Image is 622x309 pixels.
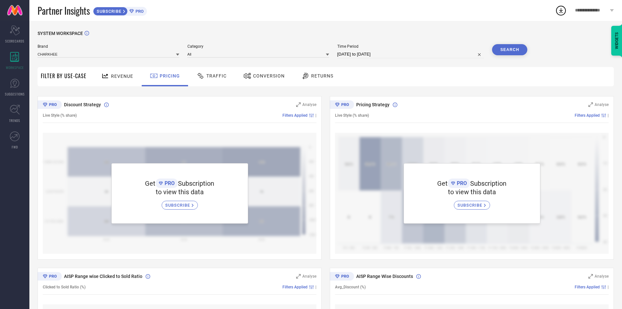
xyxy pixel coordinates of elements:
[160,73,180,78] span: Pricing
[165,203,192,208] span: SUBSCRIBE
[302,102,316,107] span: Analyse
[337,44,484,49] span: Time Period
[470,180,506,187] span: Subscription
[555,5,567,16] div: Open download list
[455,180,467,186] span: PRO
[457,203,484,208] span: SUBSCRIBE
[5,39,24,43] span: SCORECARDS
[5,92,25,96] span: SUGGESTIONS
[43,113,77,118] span: Live Style (% share)
[437,180,448,187] span: Get
[145,180,155,187] span: Get
[93,9,123,14] span: SUBSCRIBE
[588,102,593,107] svg: Zoom
[356,102,390,107] span: Pricing Strategy
[315,285,316,289] span: |
[64,102,101,107] span: Discount Strategy
[178,180,214,187] span: Subscription
[311,73,333,78] span: Returns
[43,285,86,289] span: Clicked to Sold Ratio (%)
[335,285,366,289] span: Avg_Discount (%)
[337,50,484,58] input: Select time period
[187,44,329,49] span: Category
[134,9,144,14] span: PRO
[335,113,369,118] span: Live Style (% share)
[595,274,609,279] span: Analyse
[330,100,354,110] div: Premium
[282,113,308,118] span: Filters Applied
[9,118,20,123] span: TRENDS
[162,196,198,210] a: SUBSCRIBE
[111,74,133,79] span: Revenue
[448,188,496,196] span: to view this data
[454,196,490,210] a: SUBSCRIBE
[6,65,24,70] span: WORKSPACE
[608,285,609,289] span: |
[296,274,301,279] svg: Zoom
[356,274,413,279] span: AISP Range Wise Discounts
[38,44,179,49] span: Brand
[330,272,354,282] div: Premium
[492,44,527,55] button: Search
[41,72,87,80] span: Filter By Use-Case
[575,285,600,289] span: Filters Applied
[93,5,147,16] a: SUBSCRIBEPRO
[156,188,204,196] span: to view this data
[12,145,18,149] span: FWD
[588,274,593,279] svg: Zoom
[296,102,301,107] svg: Zoom
[575,113,600,118] span: Filters Applied
[608,113,609,118] span: |
[38,4,90,17] span: Partner Insights
[64,274,142,279] span: AISP Range wise Clicked to Sold Ratio
[595,102,609,107] span: Analyse
[282,285,308,289] span: Filters Applied
[163,180,175,186] span: PRO
[38,100,62,110] div: Premium
[38,31,83,36] span: SYSTEM WORKSPACE
[302,274,316,279] span: Analyse
[315,113,316,118] span: |
[38,272,62,282] div: Premium
[206,73,227,78] span: Traffic
[253,73,285,78] span: Conversion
